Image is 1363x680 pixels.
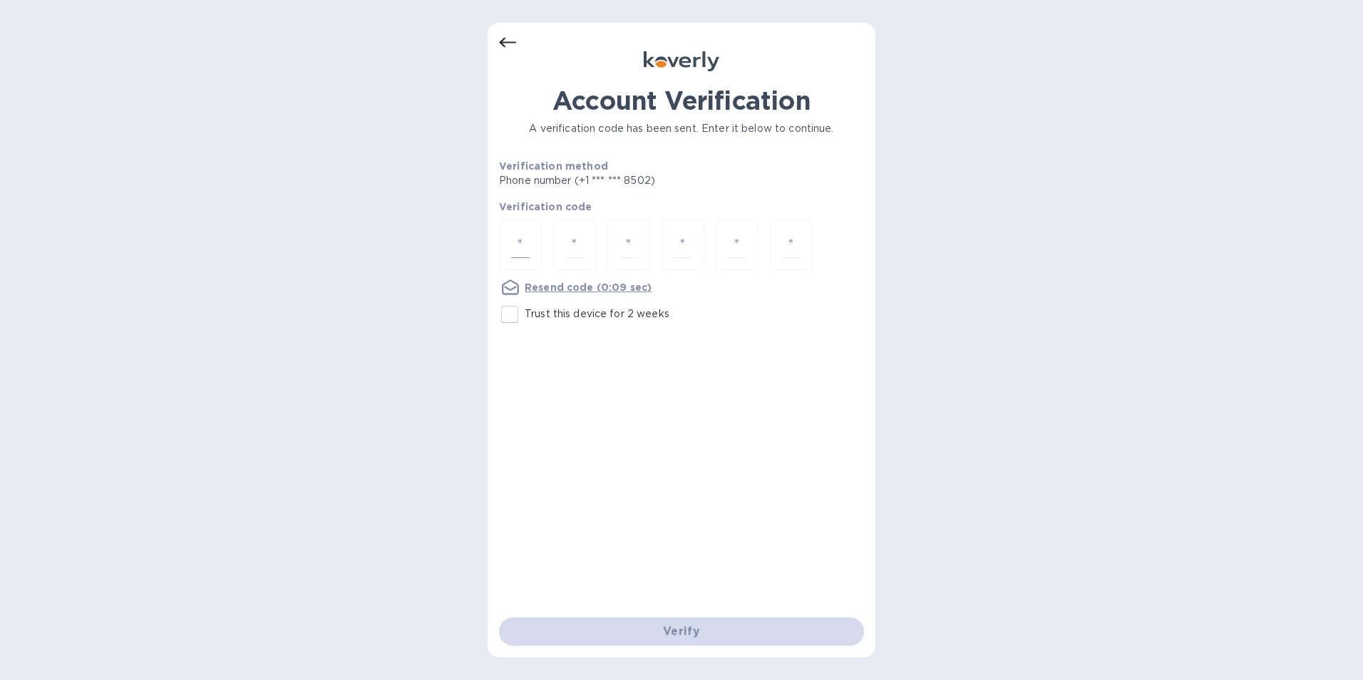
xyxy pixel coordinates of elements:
b: Verification method [499,160,608,172]
u: Resend code (0:09 sec) [525,282,652,293]
p: Trust this device for 2 weeks [525,306,669,321]
p: Phone number (+1 *** *** 8502) [499,173,764,188]
h1: Account Verification [499,86,864,115]
p: Verification code [499,200,864,214]
p: A verification code has been sent. Enter it below to continue. [499,121,864,136]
